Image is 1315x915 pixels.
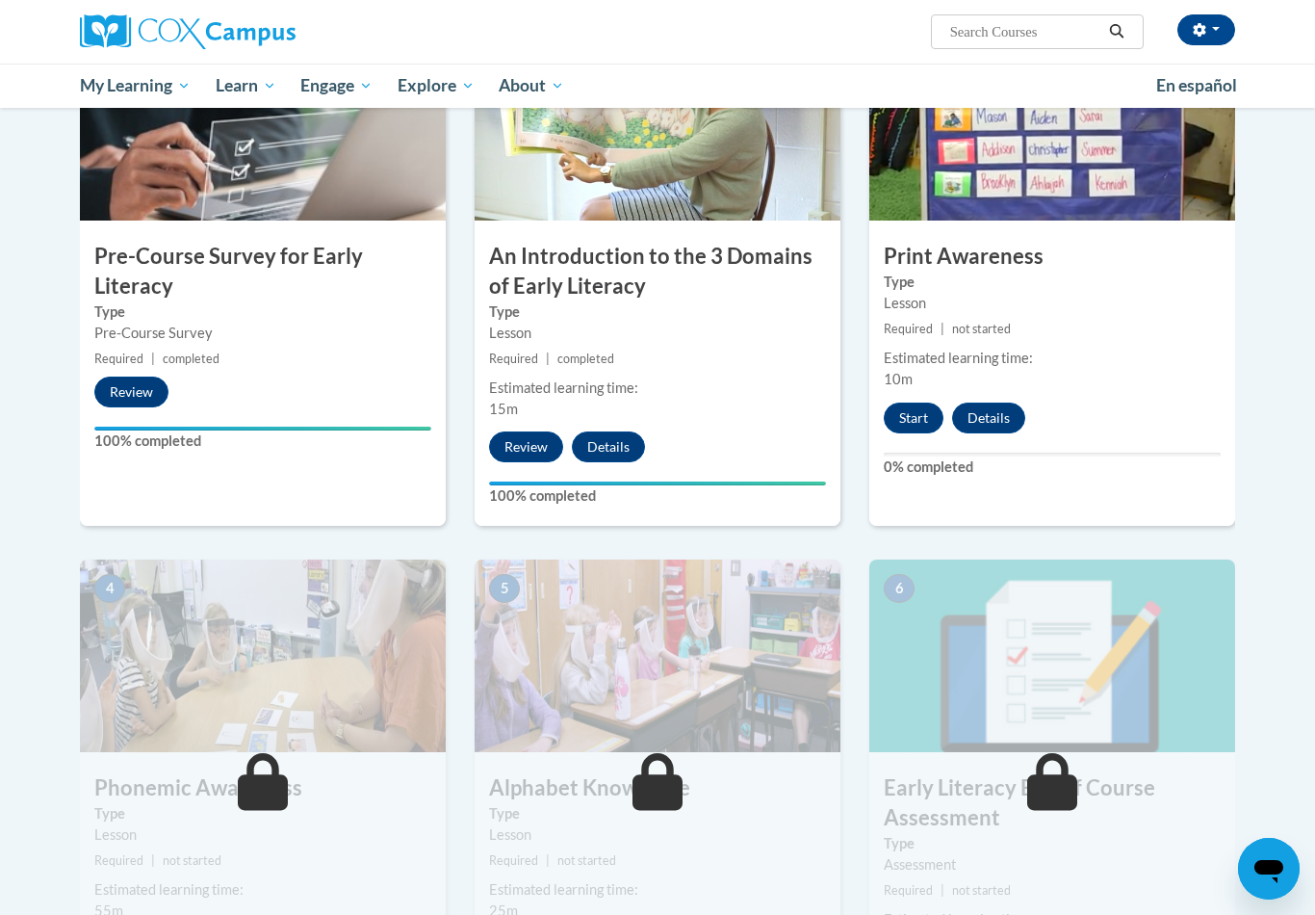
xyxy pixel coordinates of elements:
span: En español [1156,75,1237,95]
label: Type [489,803,826,824]
iframe: Button to launch messaging window [1238,838,1300,900]
a: Learn [203,64,289,108]
span: | [546,352,550,366]
div: Your progress [94,427,431,431]
h3: Print Awareness [869,242,1235,272]
label: Type [94,803,431,824]
span: completed [557,352,614,366]
a: Engage [288,64,385,108]
img: Course Image [869,28,1235,221]
div: Lesson [94,824,431,846]
div: Pre-Course Survey [94,323,431,344]
button: Account Settings [1177,14,1235,45]
span: not started [952,883,1011,898]
span: Required [94,853,143,868]
span: My Learning [80,74,191,97]
div: Lesson [884,293,1221,314]
input: Search Courses [948,20,1102,43]
span: 4 [94,574,125,603]
h3: An Introduction to the 3 Domains of Early Literacy [475,242,840,301]
span: | [941,322,944,336]
span: About [499,74,564,97]
span: Required [489,352,538,366]
button: Review [489,431,563,462]
span: Engage [300,74,373,97]
img: Course Image [475,28,840,221]
span: 15m [489,401,518,417]
span: 5 [489,574,520,603]
span: | [941,883,944,898]
img: Course Image [80,28,446,221]
h3: Phonemic Awareness [80,773,446,803]
img: Course Image [80,560,446,752]
h3: Early Literacy End of Course Assessment [869,773,1235,833]
button: Search [1102,20,1131,43]
div: Main menu [51,64,1264,108]
img: Course Image [869,560,1235,752]
button: Details [952,403,1025,433]
h3: Alphabet Knowledge [475,773,840,803]
button: Details [572,431,645,462]
h3: Pre-Course Survey for Early Literacy [80,242,446,301]
div: Lesson [489,824,826,846]
span: 6 [884,574,915,603]
a: Explore [385,64,487,108]
label: Type [884,272,1221,293]
span: | [546,853,550,868]
span: Explore [398,74,475,97]
div: Estimated learning time: [489,378,826,399]
a: My Learning [67,64,203,108]
label: Type [884,833,1221,854]
a: Cox Campus [80,14,446,49]
div: Your progress [489,482,826,485]
img: Cox Campus [80,14,296,49]
span: Required [884,322,933,336]
div: Estimated learning time: [884,348,1221,369]
button: Start [884,403,943,433]
label: 0% completed [884,457,1221,478]
span: not started [163,853,221,868]
span: Learn [216,74,276,97]
span: Required [94,352,143,366]
div: Lesson [489,323,826,344]
label: 100% completed [94,431,431,452]
span: | [151,853,155,868]
span: completed [163,352,219,366]
a: About [487,64,578,108]
span: Required [884,883,933,898]
span: not started [557,853,616,868]
label: Type [94,301,431,323]
a: En español [1144,65,1250,106]
div: Estimated learning time: [94,879,431,901]
label: 100% completed [489,485,826,507]
span: | [151,352,155,366]
img: Course Image [475,560,840,752]
label: Type [489,301,826,323]
span: Required [489,853,538,868]
span: not started [952,322,1011,336]
div: Assessment [884,854,1221,876]
button: Review [94,377,168,407]
div: Estimated learning time: [489,879,826,901]
span: 10m [884,371,913,387]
